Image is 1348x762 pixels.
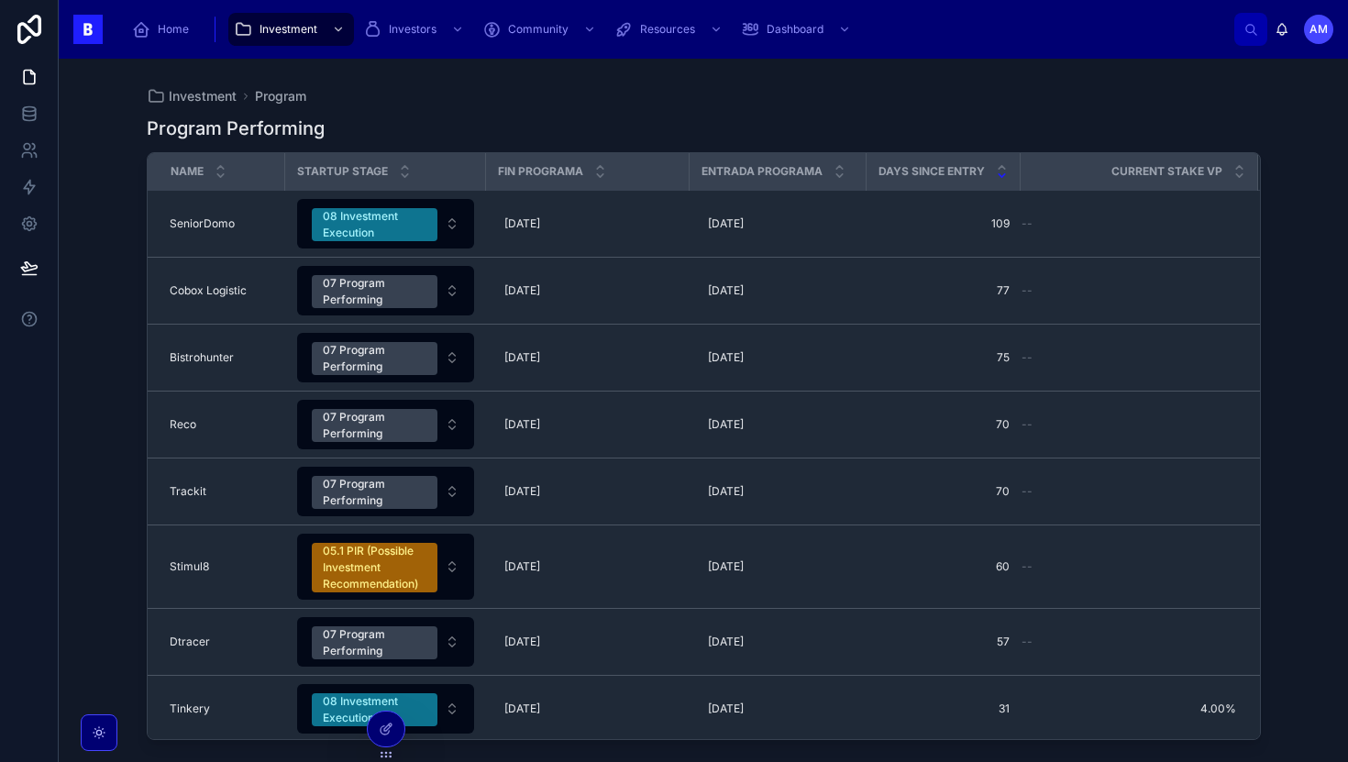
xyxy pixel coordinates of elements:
span: [DATE] [504,701,540,716]
span: Reco [170,417,196,432]
a: [DATE] [701,552,856,581]
a: -- [1022,635,1236,649]
span: [DATE] [708,559,744,574]
a: -- [1022,484,1236,499]
span: Days Since Entry [878,164,985,179]
span: Investment [169,87,237,105]
a: [DATE] [701,694,856,723]
a: Select Button [296,616,475,668]
a: -- [1022,417,1236,432]
span: Current Stake VP [1111,164,1222,179]
span: AM [1309,22,1328,37]
a: [DATE] [701,276,856,305]
div: 07 Program Performing [323,342,426,375]
div: 05.1 PIR (Possible Investment Recommendation) [323,543,426,592]
span: [DATE] [708,283,744,298]
button: Select Button [297,400,474,449]
a: Tinkery [170,701,274,716]
a: Resources [609,13,732,46]
span: -- [1022,484,1033,499]
span: [DATE] [504,635,540,649]
div: 07 Program Performing [323,626,426,659]
a: Stimul8 [170,559,274,574]
span: Entrada Programa [702,164,823,179]
div: 08 Investment Execution [323,208,426,241]
a: Trackit [170,484,274,499]
span: [DATE] [504,559,540,574]
button: Select Button [297,467,474,516]
span: SeniorDomo [170,216,235,231]
div: 07 Program Performing [323,476,426,509]
a: 31 [878,701,1010,716]
a: 4.00% [1022,701,1236,716]
span: -- [1022,417,1033,432]
span: [DATE] [504,283,540,298]
span: [DATE] [708,635,744,649]
span: -- [1022,283,1033,298]
button: Select Button [297,534,474,600]
a: 75 [878,350,1010,365]
a: [DATE] [701,343,856,372]
a: Community [477,13,605,46]
div: scrollable content [117,9,1234,50]
a: Select Button [296,533,475,601]
span: Stimul8 [170,559,209,574]
a: 77 [878,283,1010,298]
a: Select Button [296,466,475,517]
a: Bistrohunter [170,350,274,365]
span: Startup Stage [297,164,388,179]
a: 70 [878,417,1010,432]
a: Investors [358,13,473,46]
span: [DATE] [708,350,744,365]
span: Trackit [170,484,206,499]
a: -- [1022,283,1236,298]
span: -- [1022,350,1033,365]
a: [DATE] [497,477,679,506]
a: Home [127,13,202,46]
a: SeniorDomo [170,216,274,231]
a: 60 [878,559,1010,574]
a: [DATE] [497,209,679,238]
span: Tinkery [170,701,210,716]
a: [DATE] [497,343,679,372]
a: -- [1022,216,1236,231]
span: Investors [389,22,436,37]
a: Select Button [296,399,475,450]
h1: Program Performing [147,116,325,141]
a: [DATE] [497,627,679,657]
span: Bistrohunter [170,350,234,365]
span: Cobox Logistic [170,283,247,298]
a: 109 [878,216,1010,231]
span: -- [1022,635,1033,649]
a: [DATE] [497,410,679,439]
span: [DATE] [504,350,540,365]
a: Select Button [296,332,475,383]
button: Select Button [297,684,474,734]
a: Investment [228,13,354,46]
span: Resources [640,22,695,37]
span: -- [1022,559,1033,574]
span: [DATE] [708,417,744,432]
span: [DATE] [504,216,540,231]
span: Dtracer [170,635,210,649]
span: [DATE] [504,484,540,499]
button: Select Button [297,199,474,248]
a: Program [255,87,306,105]
img: App logo [73,15,103,44]
a: [DATE] [701,627,856,657]
a: Cobox Logistic [170,283,274,298]
a: Select Button [296,198,475,249]
a: 57 [878,635,1010,649]
span: Community [508,22,569,37]
span: Home [158,22,189,37]
span: 70 [878,484,1010,499]
span: Fin Programa [498,164,583,179]
a: [DATE] [701,410,856,439]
